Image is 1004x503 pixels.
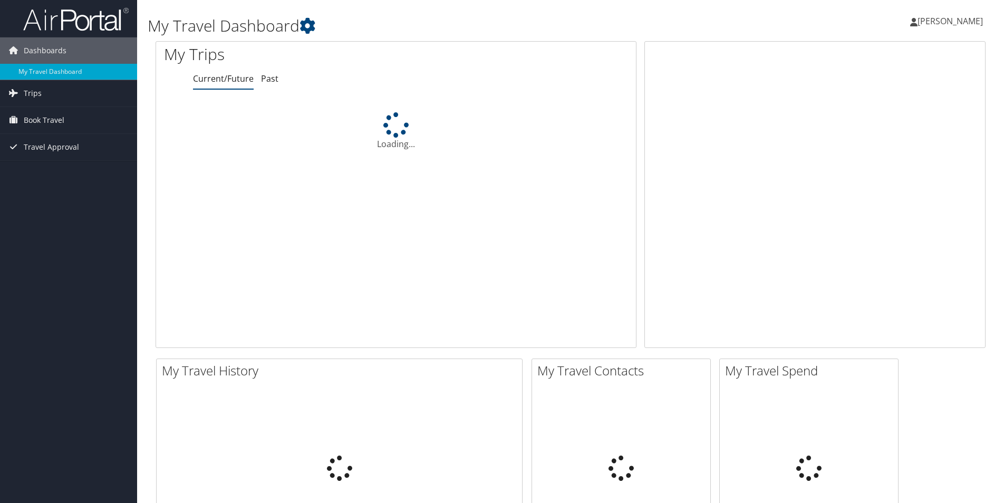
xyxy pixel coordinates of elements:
h1: My Travel Dashboard [148,15,711,37]
h2: My Travel History [162,362,522,380]
img: airportal-logo.png [23,7,129,32]
span: Travel Approval [24,134,79,160]
span: Dashboards [24,37,66,64]
a: Past [261,73,278,84]
h1: My Trips [164,43,428,65]
h2: My Travel Contacts [537,362,710,380]
span: Book Travel [24,107,64,133]
a: Current/Future [193,73,254,84]
span: [PERSON_NAME] [918,15,983,27]
div: Loading... [156,112,636,150]
h2: My Travel Spend [725,362,898,380]
a: [PERSON_NAME] [910,5,993,37]
span: Trips [24,80,42,107]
